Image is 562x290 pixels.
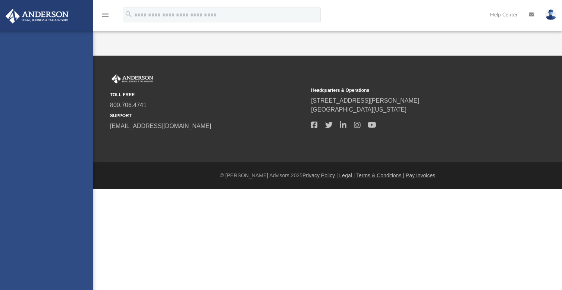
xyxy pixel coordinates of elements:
a: [GEOGRAPHIC_DATA][US_STATE] [311,106,406,113]
i: menu [101,10,110,19]
div: © [PERSON_NAME] Advisors 2025 [93,172,562,180]
a: [STREET_ADDRESS][PERSON_NAME] [311,97,419,104]
img: Anderson Advisors Platinum Portal [3,9,71,24]
a: [EMAIL_ADDRESS][DOMAIN_NAME] [110,123,211,129]
a: 800.706.4741 [110,102,147,108]
small: Headquarters & Operations [311,87,507,94]
a: Privacy Policy | [302,172,338,178]
a: menu [101,14,110,19]
small: TOLL FREE [110,91,306,98]
a: Legal | [339,172,355,178]
i: search [125,10,133,18]
img: User Pic [545,9,556,20]
small: SUPPORT [110,112,306,119]
img: Anderson Advisors Platinum Portal [110,74,155,84]
a: Pay Invoices [406,172,435,178]
a: Terms & Conditions | [356,172,404,178]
